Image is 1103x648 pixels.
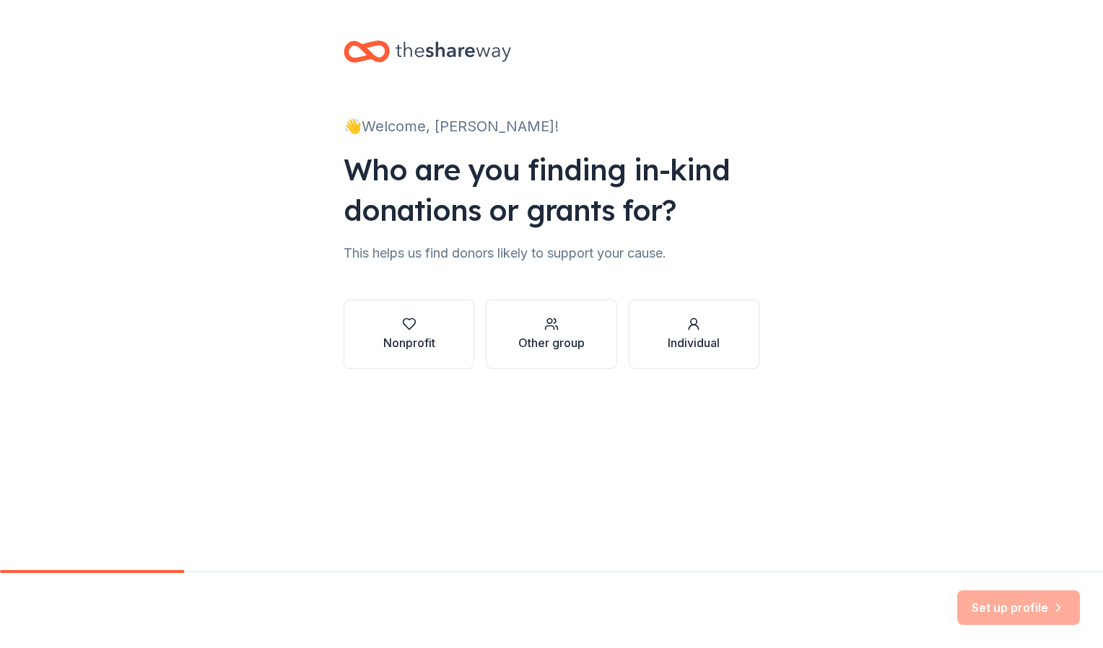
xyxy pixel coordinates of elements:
[629,299,759,369] button: Individual
[344,149,759,230] div: Who are you finding in-kind donations or grants for?
[518,334,585,351] div: Other group
[344,115,759,138] div: 👋 Welcome, [PERSON_NAME]!
[344,299,474,369] button: Nonprofit
[668,334,720,351] div: Individual
[344,242,759,265] div: This helps us find donors likely to support your cause.
[383,334,435,351] div: Nonprofit
[486,299,616,369] button: Other group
